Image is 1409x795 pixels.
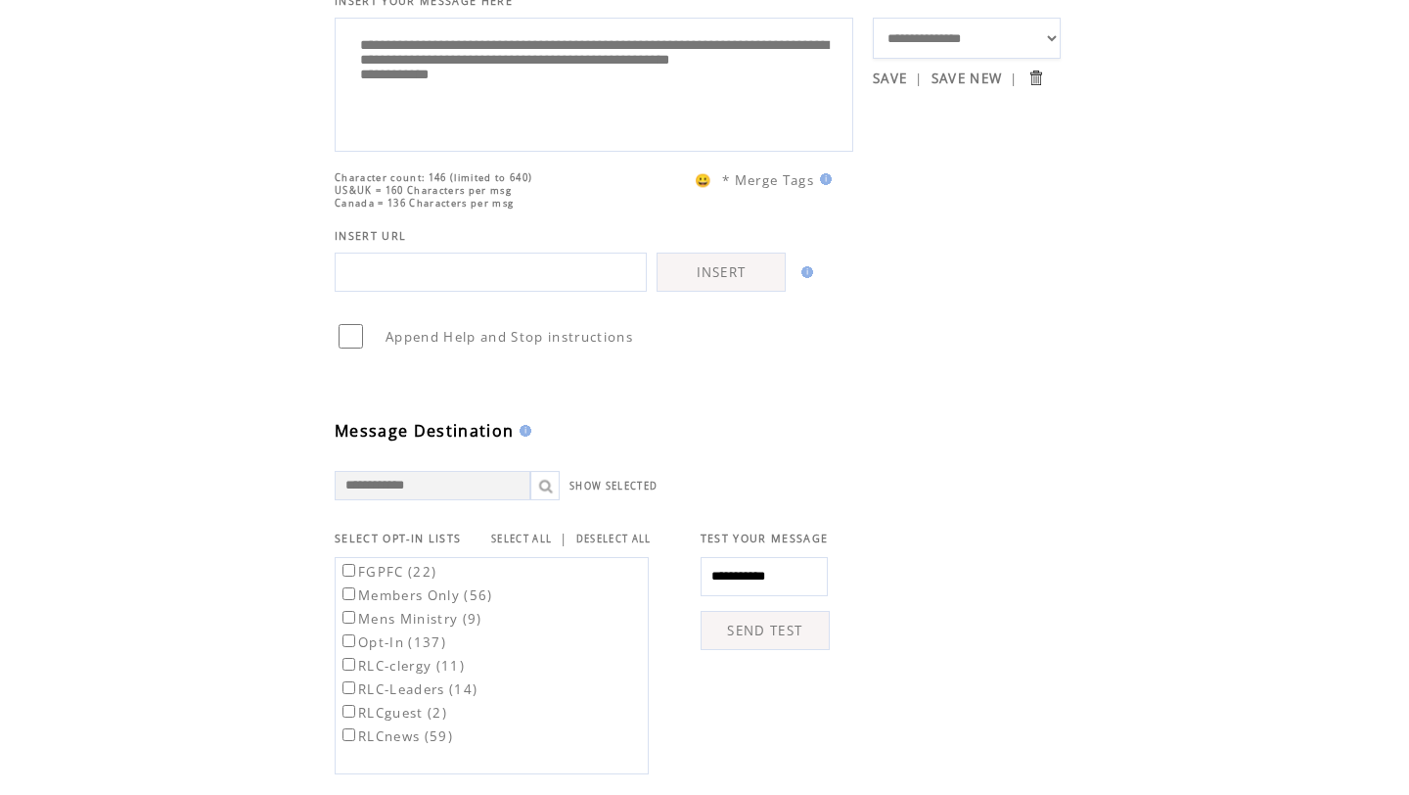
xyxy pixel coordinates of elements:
[339,610,482,628] label: Mens Ministry (9)
[576,533,652,545] a: DESELECT ALL
[339,563,436,581] label: FGPFC (22)
[1026,69,1045,87] input: Submit
[915,70,923,87] span: |
[1010,70,1018,87] span: |
[339,704,447,722] label: RLCguest (2)
[701,532,829,545] span: TEST YOUR MESSAGE
[342,681,355,694] input: RLC-Leaders (14)
[873,70,907,87] a: SAVE
[342,587,355,600] input: Members Only (56)
[342,728,355,741] input: RLCnews (59)
[339,680,477,698] label: RLC-Leaders (14)
[795,266,813,278] img: help.gif
[701,611,830,650] a: SEND TEST
[339,586,493,604] label: Members Only (56)
[342,564,355,577] input: FGPFC (22)
[932,70,1003,87] a: SAVE NEW
[569,480,658,492] a: SHOW SELECTED
[342,658,355,671] input: RLC-clergy (11)
[335,171,532,184] span: Character count: 146 (limited to 640)
[335,420,514,442] span: Message Destination
[560,530,568,547] span: |
[657,253,786,292] a: INSERT
[335,184,512,197] span: US&UK = 160 Characters per msg
[342,705,355,718] input: RLCguest (2)
[342,611,355,624] input: Mens Ministry (9)
[335,197,514,210] span: Canada = 136 Characters per msg
[386,328,633,346] span: Append Help and Stop instructions
[335,229,406,243] span: INSERT URL
[342,634,355,647] input: Opt-In (137)
[339,657,465,675] label: RLC-clergy (11)
[695,171,712,189] span: 😀
[722,171,814,189] span: * Merge Tags
[491,533,552,545] a: SELECT ALL
[339,727,453,745] label: RLCnews (59)
[335,532,461,545] span: SELECT OPT-IN LISTS
[339,633,446,651] label: Opt-In (137)
[814,173,832,185] img: help.gif
[514,425,531,437] img: help.gif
